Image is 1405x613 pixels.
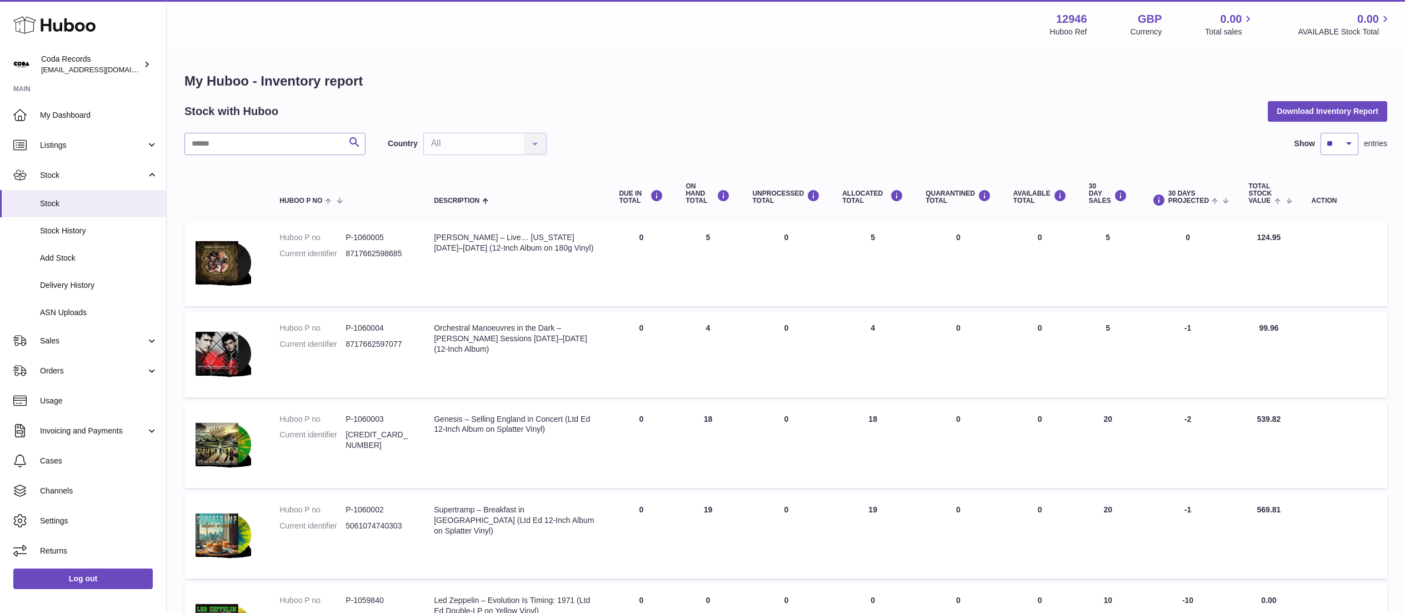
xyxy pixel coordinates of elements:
[434,414,597,435] div: Genesis – Selling England in Concert (Ltd Ed 12-Inch Album on Splatter Vinyl)
[1357,12,1379,27] span: 0.00
[40,486,158,496] span: Channels
[346,414,412,425] dd: P-1060003
[1078,494,1138,579] td: 20
[1257,233,1281,242] span: 124.95
[40,198,158,209] span: Stock
[346,232,412,243] dd: P-1060005
[1013,190,1067,205] div: AVAILABLE Total
[1312,197,1376,205] div: Action
[831,403,914,488] td: 18
[434,505,597,536] div: Supertramp – Breakfast in [GEOGRAPHIC_DATA] (Ltd Ed 12-Inch Album on Splatter Vinyl)
[1168,190,1209,205] span: 30 DAYS PROJECTED
[1294,138,1315,149] label: Show
[1002,494,1078,579] td: 0
[434,323,597,355] div: Orchestral Manoeuvres in the Dark – [PERSON_NAME] Sessions [DATE]–[DATE] (12-Inch Album)
[346,323,412,333] dd: P-1060004
[279,323,346,333] dt: Huboo P no
[1257,415,1281,423] span: 539.82
[831,221,914,306] td: 5
[279,232,346,243] dt: Huboo P no
[346,430,412,451] dd: [CREDIT_CARD_NUMBER]
[608,403,674,488] td: 0
[346,339,412,350] dd: 8717662597077
[434,232,597,253] div: [PERSON_NAME] – Live… [US_STATE] [DATE]–[DATE] (12-Inch Album on 180g Vinyl)
[619,190,663,205] div: DUE IN TOTAL
[956,323,961,332] span: 0
[40,170,146,181] span: Stock
[831,494,914,579] td: 19
[1138,221,1238,306] td: 0
[1268,101,1387,121] button: Download Inventory Report
[279,248,346,259] dt: Current identifier
[434,197,479,205] span: Description
[40,336,146,346] span: Sales
[184,72,1387,90] h1: My Huboo - Inventory report
[1138,312,1238,397] td: -1
[608,312,674,397] td: 0
[196,232,251,292] img: product image
[1056,12,1087,27] strong: 12946
[346,595,412,606] dd: P-1059840
[1261,596,1276,605] span: 0.00
[608,494,674,579] td: 0
[741,221,831,306] td: 0
[956,505,961,514] span: 0
[279,521,346,531] dt: Current identifier
[346,505,412,515] dd: P-1060002
[40,396,158,406] span: Usage
[1138,494,1238,579] td: -1
[40,110,158,121] span: My Dashboard
[1259,323,1278,332] span: 99.96
[741,312,831,397] td: 0
[40,516,158,526] span: Settings
[1298,27,1392,37] span: AVAILABLE Stock Total
[674,494,741,579] td: 19
[346,521,412,531] dd: 5061074740303
[1002,403,1078,488] td: 0
[279,339,346,350] dt: Current identifier
[1205,27,1254,37] span: Total sales
[1248,183,1272,205] span: Total stock value
[13,56,30,73] img: haz@pcatmedia.com
[674,312,741,397] td: 4
[40,546,158,556] span: Returns
[1050,27,1087,37] div: Huboo Ref
[279,505,346,515] dt: Huboo P no
[831,312,914,397] td: 4
[1078,312,1138,397] td: 5
[279,414,346,425] dt: Huboo P no
[1089,183,1127,205] div: 30 DAY SALES
[184,104,278,119] h2: Stock with Huboo
[741,494,831,579] td: 0
[1138,403,1238,488] td: -2
[608,221,674,306] td: 0
[956,596,961,605] span: 0
[279,595,346,606] dt: Huboo P no
[346,248,412,259] dd: 8717662598685
[279,197,322,205] span: Huboo P no
[1131,27,1162,37] div: Currency
[686,183,730,205] div: ON HAND Total
[1205,12,1254,37] a: 0.00 Total sales
[956,233,961,242] span: 0
[279,430,346,451] dt: Current identifier
[40,226,158,236] span: Stock History
[40,307,158,318] span: ASN Uploads
[388,138,418,149] label: Country
[674,403,741,488] td: 18
[40,456,158,466] span: Cases
[13,569,153,589] a: Log out
[40,140,146,151] span: Listings
[1221,12,1242,27] span: 0.00
[956,415,961,423] span: 0
[40,366,146,376] span: Orders
[1078,221,1138,306] td: 5
[842,190,903,205] div: ALLOCATED Total
[40,426,146,436] span: Invoicing and Payments
[926,190,991,205] div: QUARANTINED Total
[196,323,251,383] img: product image
[752,190,820,205] div: UNPROCESSED Total
[41,65,163,74] span: [EMAIL_ADDRESS][DOMAIN_NAME]
[1364,138,1387,149] span: entries
[1298,12,1392,37] a: 0.00 AVAILABLE Stock Total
